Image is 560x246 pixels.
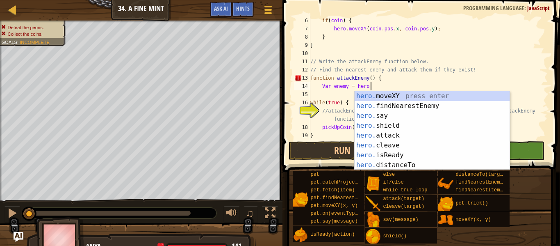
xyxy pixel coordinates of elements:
[294,49,310,57] div: 10
[383,187,427,193] span: while-true loop
[246,207,254,219] span: ♫
[310,232,355,237] span: isReady(action)
[524,4,527,12] span: :
[365,229,381,244] img: portrait.png
[244,206,258,223] button: ♫
[438,212,453,228] img: portrait.png
[293,191,308,207] img: portrait.png
[214,5,228,12] span: Ask AI
[455,217,491,223] span: moveXY(x, y)
[294,25,310,33] div: 7
[8,25,44,30] span: Defeat the peons.
[383,217,418,223] span: say(message)
[236,5,250,12] span: Hints
[294,123,310,131] div: 18
[310,211,387,216] span: pet.on(eventType, handler)
[1,24,61,31] li: Defeat the peons.
[294,90,310,99] div: 15
[310,179,387,185] span: pet.catchProjectile(arrow)
[455,179,509,185] span: findNearestEnemy()
[8,31,43,37] span: Collect the coins.
[438,196,453,212] img: portrait.png
[310,218,357,224] span: pet.say(message)
[310,187,355,193] span: pet.fetch(item)
[20,39,50,45] span: Incomplete
[210,2,232,17] button: Ask AI
[1,31,61,37] li: Collect the coins.
[258,2,278,21] button: Show game menu
[294,74,310,82] div: 13
[223,206,240,223] button: Adjust volume
[383,179,403,185] span: if/else
[365,176,381,191] img: portrait.png
[383,196,424,202] span: attack(target)
[310,203,357,209] span: pet.moveXY(x, y)
[294,107,310,123] div: 17
[294,16,310,25] div: 6
[17,39,20,45] span: :
[294,33,310,41] div: 8
[463,4,524,12] span: Programming language
[383,233,407,239] span: shield()
[294,41,310,49] div: 9
[293,227,308,243] img: portrait.png
[289,141,414,160] button: Run ⇧↵
[1,39,17,45] span: Goals
[294,140,310,148] div: 20
[527,4,550,12] span: JavaScript
[294,82,310,90] div: 14
[365,196,381,212] img: portrait.png
[14,232,23,242] button: Ask AI
[365,212,381,228] img: portrait.png
[383,172,395,177] span: else
[294,131,310,140] div: 19
[455,187,505,193] span: findNearestItem()
[294,66,310,74] div: 12
[438,176,453,191] img: portrait.png
[294,99,310,107] div: 16
[455,172,509,177] span: distanceTo(target)
[262,206,278,223] button: Toggle fullscreen
[310,172,319,177] span: pet
[4,206,20,223] button: Ctrl + P: Pause
[455,200,488,206] span: pet.trick()
[310,195,390,201] span: pet.findNearestByType(type)
[383,204,424,209] span: cleave(target)
[294,57,310,66] div: 11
